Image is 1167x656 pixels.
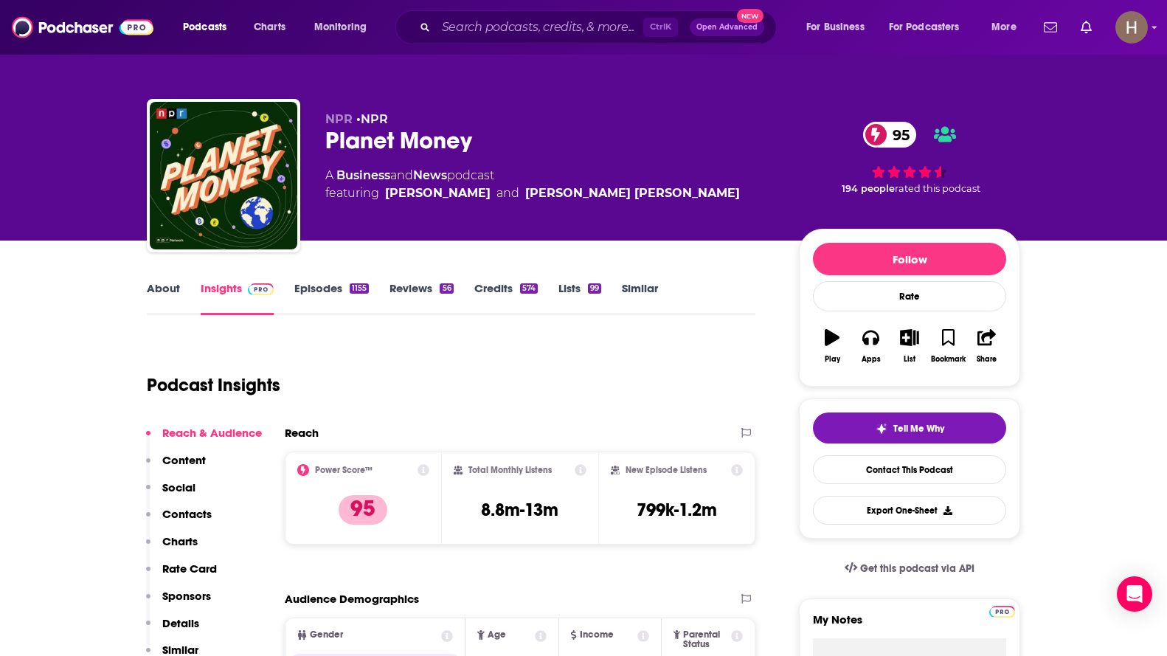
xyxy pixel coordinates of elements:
div: List [904,355,915,364]
button: Bookmark [929,320,967,373]
button: Charts [146,534,198,562]
button: Follow [813,243,1006,275]
span: 95 [878,122,917,148]
div: 1155 [350,283,369,294]
h2: Power Score™ [315,465,373,475]
div: 56 [440,283,453,294]
div: 95 194 peoplerated this podcast [799,112,1020,204]
a: Contact This Podcast [813,455,1006,484]
input: Search podcasts, credits, & more... [436,15,643,39]
p: Reach & Audience [162,426,262,440]
a: Pro website [989,604,1015,618]
a: Show notifications dropdown [1075,15,1098,40]
button: Details [146,616,199,643]
span: Ctrl K [643,18,678,37]
h2: Total Monthly Listens [468,465,552,475]
div: Open Intercom Messenger [1117,576,1152,612]
span: featuring [325,184,740,202]
img: User Profile [1115,11,1148,44]
button: Social [146,480,195,508]
div: Apps [862,355,881,364]
button: Apps [851,320,890,373]
span: Podcasts [183,17,226,38]
img: Planet Money [150,102,297,249]
a: Reviews56 [389,281,453,315]
span: • [356,112,388,126]
a: NPR [361,112,388,126]
img: tell me why sparkle [876,423,887,435]
p: Rate Card [162,562,217,576]
span: Get this podcast via API [860,562,974,575]
span: rated this podcast [895,183,980,194]
span: Logged in as hpoole [1115,11,1148,44]
button: Export One-Sheet [813,496,1006,525]
span: NPR [325,112,353,126]
h3: 799k-1.2m [637,499,717,521]
h2: Reach [285,426,319,440]
button: Open AdvancedNew [690,18,764,36]
p: Charts [162,534,198,548]
div: A podcast [325,167,740,202]
label: My Notes [813,612,1006,638]
h1: Podcast Insights [147,374,280,396]
button: open menu [879,15,981,39]
button: Reach & Audience [146,426,262,453]
p: Social [162,480,195,494]
div: 574 [520,283,538,294]
span: For Business [806,17,865,38]
button: Sponsors [146,589,211,616]
span: and [390,168,413,182]
a: Charts [244,15,294,39]
img: Podchaser - Follow, Share and Rate Podcasts [12,13,153,41]
div: Play [825,355,840,364]
a: Show notifications dropdown [1038,15,1063,40]
div: Search podcasts, credits, & more... [409,10,791,44]
h3: 8.8m-13m [481,499,558,521]
p: 95 [339,495,387,525]
button: tell me why sparkleTell Me Why [813,412,1006,443]
div: Rate [813,281,1006,311]
span: Charts [254,17,285,38]
button: open menu [173,15,246,39]
a: Similar [622,281,658,315]
span: Open Advanced [696,24,758,31]
button: Share [968,320,1006,373]
button: Contacts [146,507,212,534]
button: open menu [304,15,386,39]
button: Rate Card [146,562,217,589]
button: List [890,320,929,373]
a: Lists99 [558,281,601,315]
p: Details [162,616,199,630]
h2: New Episode Listens [626,465,707,475]
span: New [737,9,763,23]
button: Play [813,320,851,373]
div: Bookmark [931,355,966,364]
span: Tell Me Why [893,423,944,435]
div: [PERSON_NAME] [385,184,491,202]
span: Parental Status [683,630,728,649]
img: Podchaser Pro [989,606,1015,618]
button: open menu [796,15,883,39]
div: 99 [588,283,601,294]
a: Business [336,168,390,182]
button: open menu [981,15,1035,39]
span: Income [580,630,614,640]
a: Episodes1155 [294,281,369,315]
span: For Podcasters [889,17,960,38]
button: Show profile menu [1115,11,1148,44]
p: Sponsors [162,589,211,603]
span: Age [488,630,506,640]
a: InsightsPodchaser Pro [201,281,274,315]
p: Contacts [162,507,212,521]
p: Content [162,453,206,467]
a: News [413,168,447,182]
h2: Audience Demographics [285,592,419,606]
span: More [991,17,1017,38]
button: Content [146,453,206,480]
div: [PERSON_NAME] [PERSON_NAME] [525,184,740,202]
img: Podchaser Pro [248,283,274,295]
a: Credits574 [474,281,538,315]
a: About [147,281,180,315]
